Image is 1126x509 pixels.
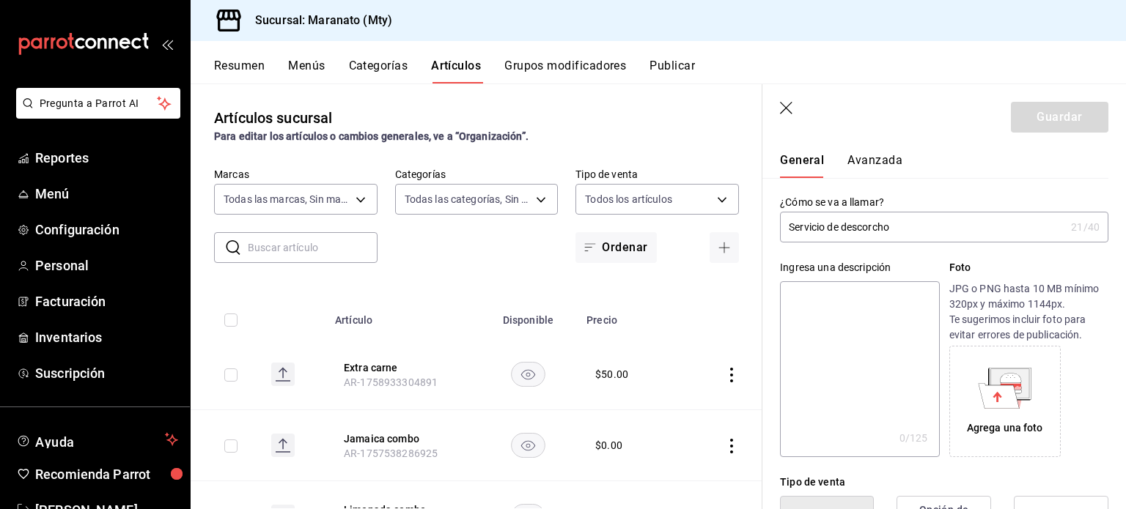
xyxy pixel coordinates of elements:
[899,431,928,445] div: 0 /125
[780,260,939,275] div: Ingresa una descripción
[575,169,739,179] label: Tipo de venta
[214,107,332,129] div: Artículos sucursal
[953,349,1057,453] div: Agrega una foto
[344,431,461,446] button: edit-product-location
[511,433,545,458] button: availability-product
[35,220,178,239] span: Configuración
[35,148,178,168] span: Reportes
[847,153,902,178] button: Avanzada
[40,96,158,111] span: Pregunta a Parrot AI
[214,130,529,142] strong: Para editar los artículos o cambios generales, ve a “Organización”.
[724,439,739,453] button: actions
[16,88,180,119] button: Pregunta a Parrot AI
[595,367,628,382] div: $ 50.00
[344,447,438,459] span: AR-1757538286925
[161,38,173,50] button: open_drawer_menu
[344,376,438,388] span: AR-1758933304891
[585,192,672,207] span: Todos los artículos
[595,438,622,453] div: $ 0.00
[780,475,1108,490] div: Tipo de venta
[35,363,178,383] span: Suscripción
[511,362,545,387] button: availability-product
[395,169,559,179] label: Categorías
[35,184,178,204] span: Menú
[344,360,461,375] button: edit-product-location
[1071,220,1100,234] div: 21 /40
[405,192,531,207] span: Todas las categorías, Sin categoría
[780,153,824,178] button: General
[10,106,180,122] a: Pregunta a Parrot AI
[650,59,695,83] button: Publicar
[479,292,578,339] th: Disponible
[326,292,479,339] th: Artículo
[431,59,481,83] button: Artículos
[224,192,350,207] span: Todas las marcas, Sin marca
[780,197,1108,207] label: ¿Cómo se va a llamar?
[288,59,325,83] button: Menús
[949,281,1108,343] p: JPG o PNG hasta 10 MB mínimo 320px y máximo 1144px. Te sugerimos incluir foto para evitar errores...
[35,464,178,484] span: Recomienda Parrot
[575,232,656,263] button: Ordenar
[578,292,683,339] th: Precio
[35,327,178,347] span: Inventarios
[780,153,1091,178] div: navigation tabs
[504,59,626,83] button: Grupos modificadores
[724,368,739,382] button: actions
[248,233,378,262] input: Buscar artículo
[35,256,178,275] span: Personal
[214,59,1126,83] div: navigation tabs
[967,420,1043,436] div: Agrega una foto
[35,431,159,448] span: Ayuda
[349,59,408,83] button: Categorías
[214,59,265,83] button: Resumen
[35,291,178,311] span: Facturación
[243,12,392,29] h3: Sucursal: Maranato (Mty)
[949,260,1108,275] p: Foto
[214,169,378,179] label: Marcas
